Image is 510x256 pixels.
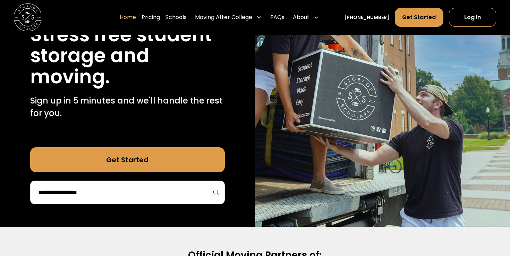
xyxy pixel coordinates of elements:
[165,8,187,27] a: Schools
[192,8,265,27] div: Moving After College
[30,147,225,172] a: Get Started
[344,14,389,21] a: [PHONE_NUMBER]
[270,8,284,27] a: FAQs
[142,8,160,27] a: Pricing
[14,3,42,31] img: Storage Scholars main logo
[30,94,225,119] p: Sign up in 5 minutes and we'll handle the rest for you.
[120,8,136,27] a: Home
[195,13,252,22] div: Moving After College
[395,8,443,27] a: Get Started
[14,3,42,31] a: home
[449,8,496,27] a: Log In
[293,13,309,22] div: About
[30,24,225,88] h1: Stress free student storage and moving.
[290,8,322,27] div: About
